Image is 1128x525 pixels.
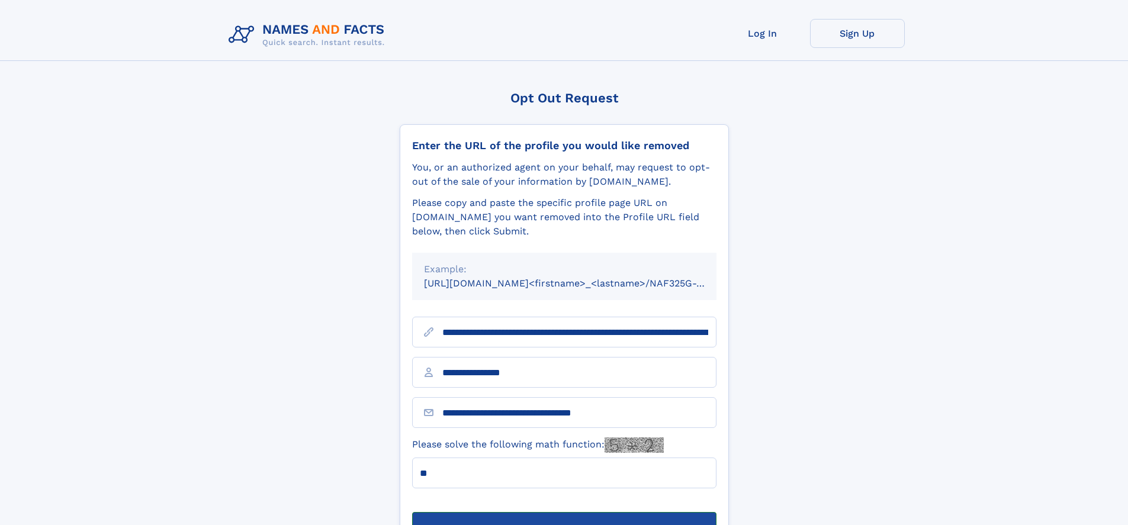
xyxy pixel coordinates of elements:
[400,91,729,105] div: Opt Out Request
[412,437,664,453] label: Please solve the following math function:
[412,196,716,239] div: Please copy and paste the specific profile page URL on [DOMAIN_NAME] you want removed into the Pr...
[412,139,716,152] div: Enter the URL of the profile you would like removed
[424,262,705,276] div: Example:
[424,278,739,289] small: [URL][DOMAIN_NAME]<firstname>_<lastname>/NAF325G-xxxxxxxx
[715,19,810,48] a: Log In
[810,19,905,48] a: Sign Up
[224,19,394,51] img: Logo Names and Facts
[412,160,716,189] div: You, or an authorized agent on your behalf, may request to opt-out of the sale of your informatio...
